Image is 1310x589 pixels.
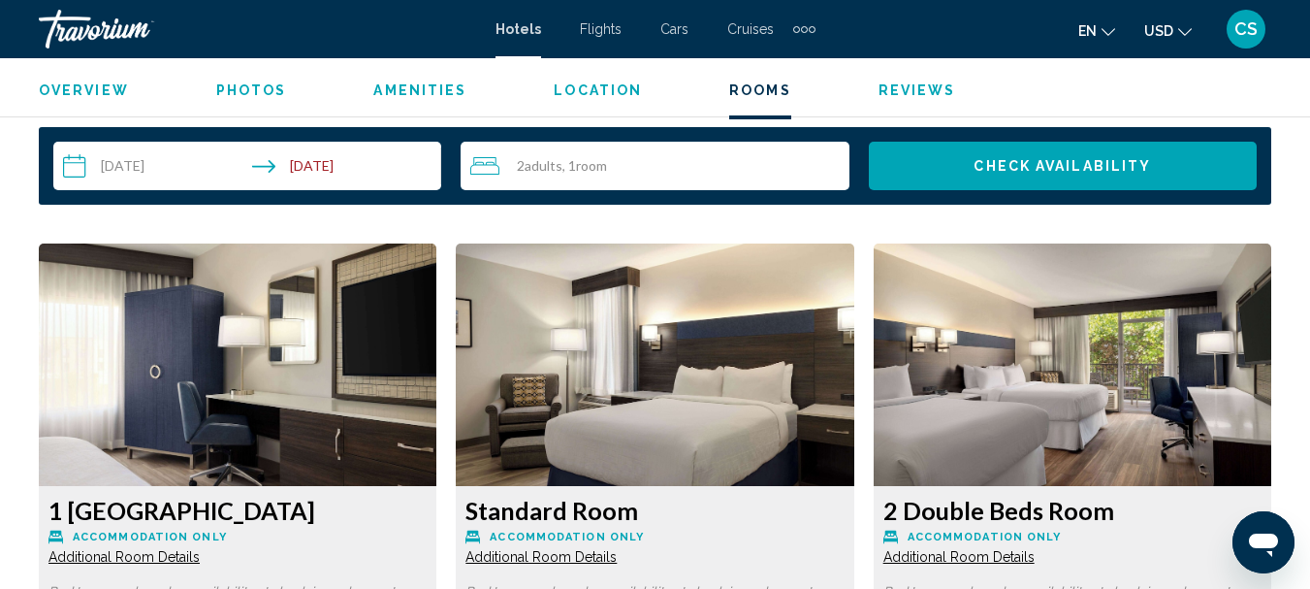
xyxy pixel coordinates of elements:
button: Photos [216,82,287,99]
span: , 1 [562,158,607,174]
span: Additional Room Details [48,549,200,565]
button: Rooms [729,82,791,99]
div: Search widget [53,142,1257,190]
a: Cars [660,21,688,37]
span: Additional Room Details [465,549,617,565]
span: Rooms [729,82,791,98]
h3: 1 [GEOGRAPHIC_DATA] [48,496,427,525]
a: Cruises [727,21,774,37]
h3: 2 Double Beds Room [883,496,1262,525]
span: Reviews [879,82,956,98]
button: User Menu [1221,9,1271,49]
button: Extra navigation items [793,14,815,45]
iframe: Button to launch messaging window [1232,511,1294,573]
span: CS [1234,19,1258,39]
a: Travorium [39,10,476,49]
img: 2990b1db-16f6-4376-9373-4521a07d0cf9.jpeg [456,244,853,486]
a: Flights [580,21,622,37]
span: Accommodation Only [908,531,1062,543]
span: Accommodation Only [73,531,227,543]
span: Overview [39,82,129,98]
button: Overview [39,82,129,99]
span: Photos [216,82,287,98]
button: Check Availability [869,142,1257,190]
button: Amenities [373,82,466,99]
h3: Standard Room [465,496,844,525]
button: Reviews [879,82,956,99]
span: 2 [517,158,562,174]
span: USD [1144,23,1173,39]
span: Location [554,82,642,98]
button: Change language [1078,16,1115,45]
img: 4d7cc212-e394-49fc-ab26-dee0cbd02c13.jpeg [874,244,1271,486]
button: Check-in date: Nov 17, 2025 Check-out date: Nov 21, 2025 [53,142,441,190]
span: Adults [525,157,562,174]
span: Additional Room Details [883,549,1035,565]
button: Location [554,82,642,99]
a: Hotels [495,21,541,37]
button: Change currency [1144,16,1192,45]
span: Room [576,157,607,174]
img: c1cda894-357b-433b-be63-02ebbafd4123.jpeg [39,244,436,486]
button: Travelers: 2 adults, 0 children [461,142,848,190]
span: Accommodation Only [490,531,644,543]
span: Amenities [373,82,466,98]
span: en [1078,23,1097,39]
span: Check Availability [974,159,1151,175]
